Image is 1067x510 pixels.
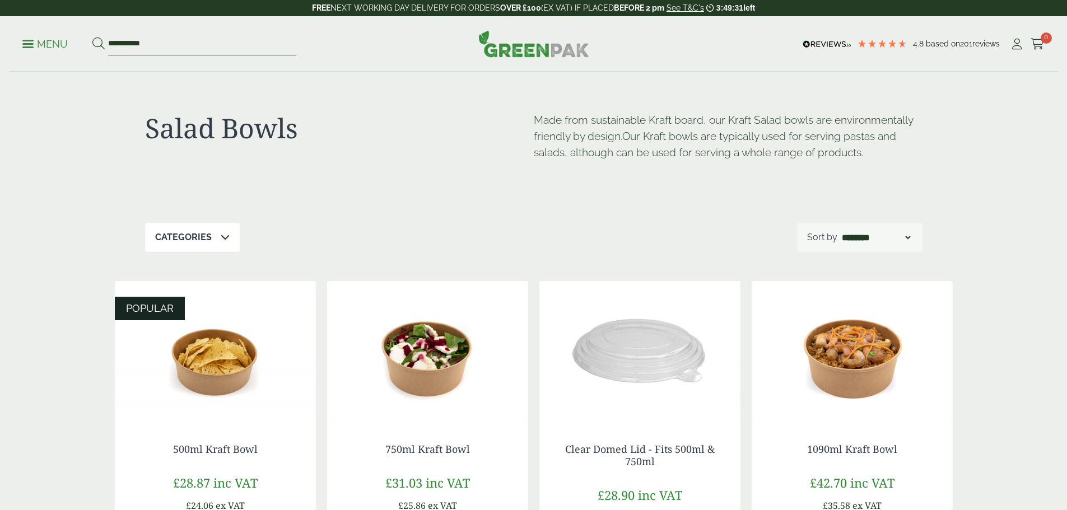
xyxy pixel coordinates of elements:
a: See T&C's [667,3,704,12]
span: 3:49:31 [716,3,743,12]
span: left [743,3,755,12]
a: 750ml Kraft Bowl [385,442,470,456]
a: 500ml Kraft Bowl [173,442,258,456]
a: Clear Domed Lid - Fits 500ml & 750ml [565,442,715,468]
span: 201 [960,39,972,48]
span: Our Kraft bowls are typically used for serving pastas and salads, although can be used for servin... [534,130,896,158]
i: Cart [1031,39,1045,50]
p: Sort by [807,231,837,244]
span: £28.90 [598,486,635,503]
a: 1090ml Kraft Bowl [807,442,897,456]
img: Kraft Bowl 1090ml with Prawns and Rice [752,281,953,421]
span: POPULAR [126,302,174,314]
span: Based on [926,39,960,48]
a: 0 [1031,36,1045,53]
span: inc VAT [850,474,894,491]
strong: OVER £100 [500,3,541,12]
img: GreenPak Supplies [478,30,589,57]
div: 4.79 Stars [857,39,907,49]
strong: FREE [312,3,330,12]
select: Shop order [840,231,912,244]
p: Categories [155,231,212,244]
img: REVIEWS.io [803,40,851,48]
span: £31.03 [385,474,422,491]
h1: Salad Bowls [145,112,534,144]
span: inc VAT [426,474,470,491]
img: Kraft Bowl 750ml with Goats Cheese Salad Open [327,281,528,421]
span: inc VAT [213,474,258,491]
strong: BEFORE 2 pm [614,3,664,12]
span: £28.87 [173,474,210,491]
a: Menu [22,38,68,49]
img: Kraft Bowl 500ml with Nachos [115,281,316,421]
span: £42.70 [810,474,847,491]
img: Clear Domed Lid - Fits 750ml-0 [539,281,740,421]
span: 0 [1041,32,1052,44]
span: reviews [972,39,1000,48]
i: My Account [1010,39,1024,50]
p: Menu [22,38,68,51]
span: 4.8 [913,39,926,48]
span: inc VAT [638,486,682,503]
span: Made from sustainable Kraft board, our Kraft Salad bowls are environmentally friendly by design. [534,114,913,142]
